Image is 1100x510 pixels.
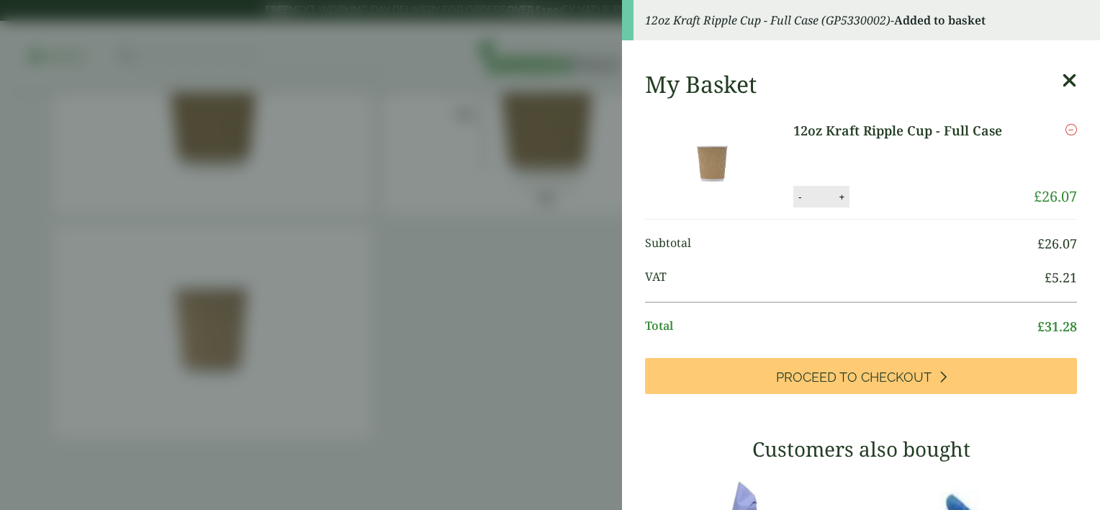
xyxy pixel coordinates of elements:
[1045,269,1077,286] bdi: 5.21
[1034,187,1077,206] bdi: 26.07
[1045,269,1052,286] span: £
[1037,235,1077,252] bdi: 26.07
[794,191,806,203] button: -
[1037,318,1045,335] span: £
[1034,187,1042,206] span: £
[894,12,986,28] strong: Added to basket
[645,268,1045,287] span: VAT
[645,12,891,28] em: 12oz Kraft Ripple Cup - Full Case (GP5330002)
[1065,121,1077,138] a: Remove this item
[1037,318,1077,335] bdi: 31.28
[793,121,1018,140] a: 12oz Kraft Ripple Cup - Full Case
[645,234,1037,254] span: Subtotal
[834,191,849,203] button: +
[1037,235,1045,252] span: £
[645,71,757,98] h2: My Basket
[776,370,932,385] span: Proceed to Checkout
[648,121,777,207] img: 12oz Kraft Ripple Cup-Full Case of-0
[645,358,1077,394] a: Proceed to Checkout
[645,317,1037,336] span: Total
[645,437,1077,462] h3: Customers also bought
